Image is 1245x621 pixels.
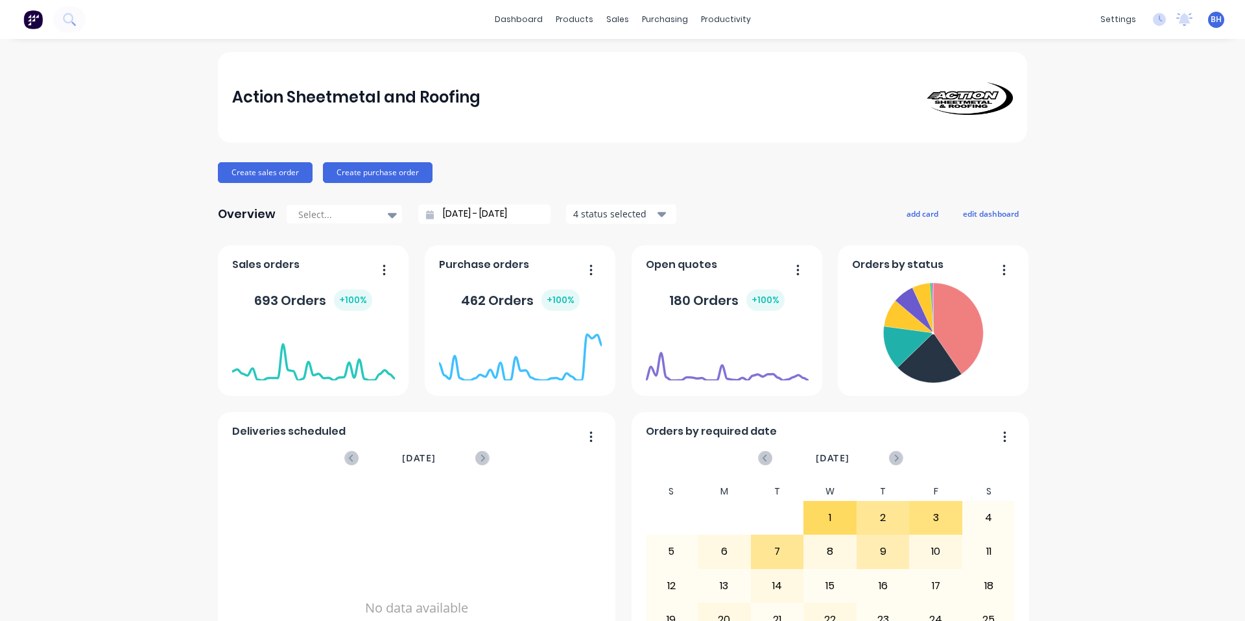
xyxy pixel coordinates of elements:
[646,535,698,568] div: 5
[751,482,804,501] div: T
[852,257,943,273] span: Orders by status
[549,10,600,29] div: products
[910,570,962,602] div: 17
[857,570,909,602] div: 16
[439,257,529,273] span: Purchase orders
[803,482,857,501] div: W
[694,10,757,29] div: productivity
[962,482,1015,501] div: S
[804,535,856,568] div: 8
[804,502,856,534] div: 1
[635,10,694,29] div: purchasing
[218,201,276,227] div: Overview
[1094,10,1143,29] div: settings
[334,289,372,311] div: + 100 %
[698,535,750,568] div: 6
[857,482,910,501] div: T
[646,570,698,602] div: 12
[963,570,1015,602] div: 18
[402,451,436,465] span: [DATE]
[573,207,655,221] div: 4 status selected
[541,289,580,311] div: + 100 %
[323,162,433,183] button: Create purchase order
[752,570,803,602] div: 14
[645,482,698,501] div: S
[1211,14,1222,25] span: BH
[857,535,909,568] div: 9
[698,570,750,602] div: 13
[566,204,676,224] button: 4 status selected
[669,289,785,311] div: 180 Orders
[461,289,580,311] div: 462 Orders
[232,424,346,439] span: Deliveries scheduled
[910,535,962,568] div: 10
[752,535,803,568] div: 7
[922,80,1013,115] img: Action Sheetmetal and Roofing
[898,205,947,222] button: add card
[816,451,849,465] span: [DATE]
[910,502,962,534] div: 3
[254,289,372,311] div: 693 Orders
[963,502,1015,534] div: 4
[600,10,635,29] div: sales
[909,482,962,501] div: F
[218,162,313,183] button: Create sales order
[954,205,1027,222] button: edit dashboard
[804,570,856,602] div: 15
[963,535,1015,568] div: 11
[232,84,480,110] div: Action Sheetmetal and Roofing
[857,502,909,534] div: 2
[23,10,43,29] img: Factory
[746,289,785,311] div: + 100 %
[488,10,549,29] a: dashboard
[646,257,717,273] span: Open quotes
[698,482,751,501] div: M
[232,257,300,273] span: Sales orders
